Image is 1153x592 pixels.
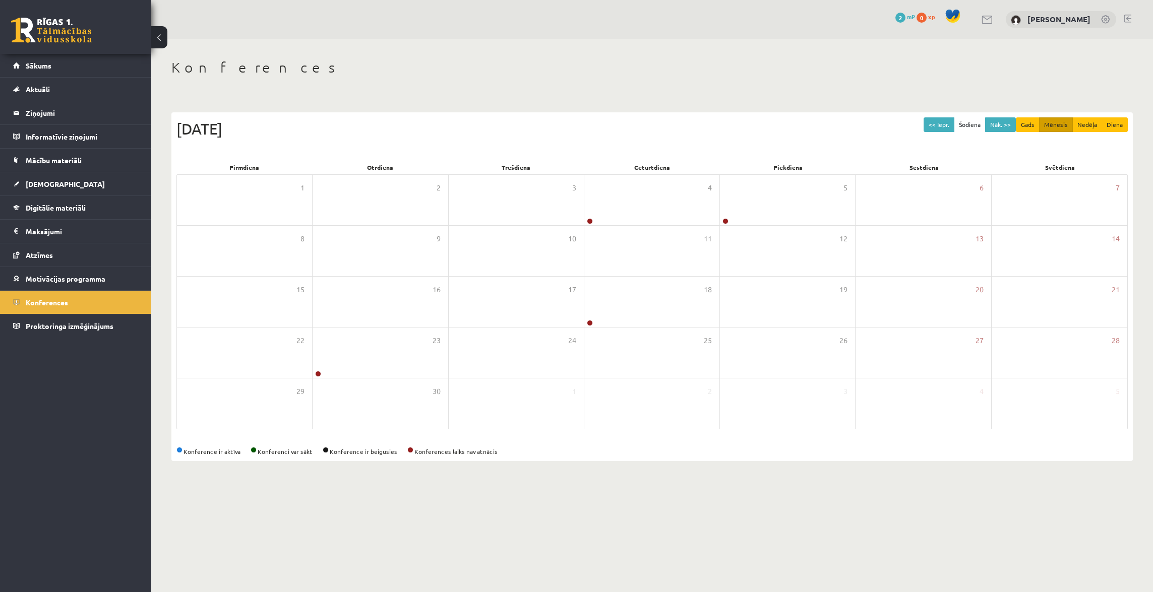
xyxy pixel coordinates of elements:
span: 17 [568,284,576,295]
a: Atzīmes [13,243,139,267]
div: Sestdiena [856,160,992,174]
span: Motivācijas programma [26,274,105,283]
span: 2 [708,386,712,397]
span: 27 [976,335,984,346]
a: Konferences [13,291,139,314]
span: 6 [980,182,984,193]
span: 1 [572,386,576,397]
span: 5 [1116,386,1120,397]
span: Mācību materiāli [26,156,82,165]
div: Svētdiena [992,160,1128,174]
span: Konferences [26,298,68,307]
a: Sākums [13,54,139,77]
div: Pirmdiena [176,160,313,174]
span: 18 [704,284,712,295]
span: Digitālie materiāli [26,203,86,212]
span: [DEMOGRAPHIC_DATA] [26,179,105,188]
a: 2 mP [895,13,915,21]
button: Gads [1016,117,1040,132]
span: 13 [976,233,984,244]
a: 0 xp [917,13,940,21]
button: Diena [1102,117,1128,132]
div: Trešdiena [448,160,584,174]
span: Sākums [26,61,51,70]
span: 8 [300,233,305,244]
div: Konference ir aktīva Konferenci var sākt Konference ir beigusies Konferences laiks nav atnācis [176,447,1128,456]
span: 30 [433,386,441,397]
a: Digitālie materiāli [13,196,139,219]
span: 0 [917,13,927,23]
button: << Iepr. [924,117,954,132]
a: Mācību materiāli [13,149,139,172]
span: 3 [572,182,576,193]
span: Atzīmes [26,250,53,259]
a: Proktoringa izmēģinājums [13,314,139,338]
span: 4 [708,182,712,193]
a: Motivācijas programma [13,267,139,290]
span: 19 [839,284,847,295]
a: Maksājumi [13,220,139,243]
button: Šodiena [954,117,986,132]
span: 2 [437,182,441,193]
a: Rīgas 1. Tālmācības vidusskola [11,18,92,43]
span: 2 [895,13,905,23]
span: 24 [568,335,576,346]
span: 5 [843,182,847,193]
span: 20 [976,284,984,295]
div: Otrdiena [313,160,449,174]
span: 16 [433,284,441,295]
img: Maksims Baltais [1011,15,1021,25]
span: 22 [296,335,305,346]
span: Aktuāli [26,85,50,94]
a: Informatīvie ziņojumi [13,125,139,148]
span: 14 [1112,233,1120,244]
div: Piekdiena [720,160,856,174]
button: Nāk. >> [985,117,1016,132]
span: 11 [704,233,712,244]
span: xp [928,13,935,21]
span: 1 [300,182,305,193]
legend: Maksājumi [26,220,139,243]
span: Proktoringa izmēģinājums [26,321,113,331]
span: 3 [843,386,847,397]
span: 4 [980,386,984,397]
span: mP [907,13,915,21]
h1: Konferences [171,59,1133,76]
button: Nedēļa [1072,117,1102,132]
span: 15 [296,284,305,295]
span: 21 [1112,284,1120,295]
a: [DEMOGRAPHIC_DATA] [13,172,139,195]
span: 28 [1112,335,1120,346]
span: 10 [568,233,576,244]
legend: Ziņojumi [26,101,139,124]
span: 25 [704,335,712,346]
span: 26 [839,335,847,346]
span: 9 [437,233,441,244]
a: [PERSON_NAME] [1027,14,1090,24]
span: 23 [433,335,441,346]
legend: Informatīvie ziņojumi [26,125,139,148]
span: 29 [296,386,305,397]
div: Ceturtdiena [584,160,720,174]
div: [DATE] [176,117,1128,140]
a: Aktuāli [13,78,139,101]
span: 7 [1116,182,1120,193]
a: Ziņojumi [13,101,139,124]
button: Mēnesis [1039,117,1073,132]
span: 12 [839,233,847,244]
